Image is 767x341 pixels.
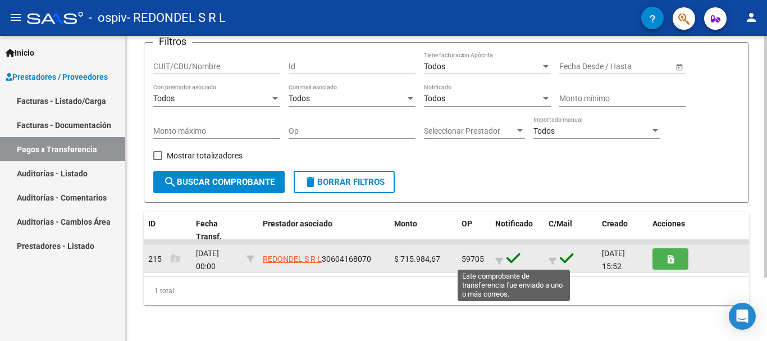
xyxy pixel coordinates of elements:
mat-icon: search [163,175,177,189]
datatable-header-cell: Monto [390,212,457,249]
h3: Filtros [153,34,192,49]
span: [DATE] 00:00 [196,249,219,271]
span: Notificado [495,219,533,228]
div: Open Intercom Messenger [729,303,756,330]
button: Borrar Filtros [294,171,395,193]
span: Creado [602,219,628,228]
span: Todos [533,126,555,135]
mat-icon: delete [304,175,317,189]
span: C/Mail [549,219,572,228]
span: Todos [153,94,175,103]
span: Todos [424,94,445,103]
span: Todos [289,94,310,103]
span: $ 715.984,67 [394,254,440,263]
span: - ospiv [89,6,127,30]
mat-icon: menu [9,11,22,24]
datatable-header-cell: OP [457,212,491,249]
datatable-header-cell: Creado [597,212,648,249]
span: REDONDEL S R L [263,254,322,263]
span: OP [462,219,472,228]
span: - REDONDEL S R L [127,6,226,30]
span: Todos [424,62,445,71]
span: Buscar Comprobante [163,177,275,187]
div: 1 total [144,277,749,305]
span: 59705 [462,254,484,263]
span: Inicio [6,47,34,59]
input: Fecha inicio [559,62,600,71]
span: ID [148,219,156,228]
datatable-header-cell: Prestador asociado [258,212,390,249]
span: Acciones [652,219,685,228]
span: Fecha Transf. [196,219,222,241]
button: Open calendar [673,61,685,72]
span: Prestador asociado [263,219,332,228]
span: Monto [394,219,417,228]
span: 30604168070 [263,254,371,263]
span: Mostrar totalizadores [167,149,243,162]
datatable-header-cell: Acciones [648,212,749,249]
span: [DATE] 15:52 [602,249,625,271]
datatable-header-cell: Notificado [491,212,544,249]
span: 215 [148,254,180,263]
datatable-header-cell: C/Mail [544,212,597,249]
datatable-header-cell: ID [144,212,191,249]
button: Buscar Comprobante [153,171,285,193]
input: Fecha fin [610,62,665,71]
span: Seleccionar Prestador [424,126,515,136]
datatable-header-cell: Fecha Transf. [191,212,242,249]
span: Prestadores / Proveedores [6,71,108,83]
span: Borrar Filtros [304,177,385,187]
mat-icon: person [745,11,758,24]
